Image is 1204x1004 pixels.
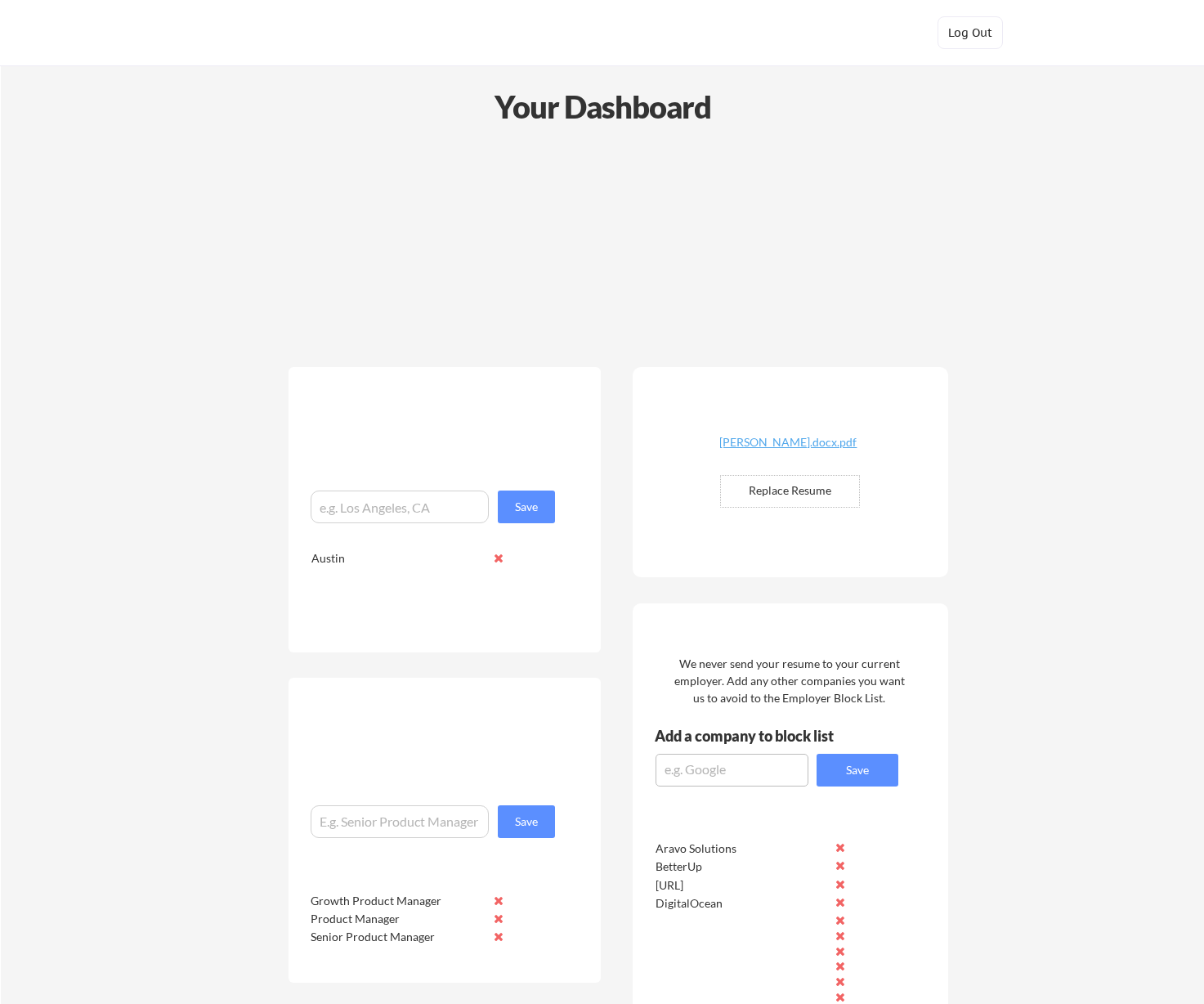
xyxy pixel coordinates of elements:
[691,437,885,462] a: [PERSON_NAME].docx.pdf
[311,805,489,838] input: E.g. Senior Product Manager
[311,550,484,567] div: Austin
[2,83,1204,130] div: Your Dashboard
[817,754,898,787] button: Save
[655,728,859,743] div: Add a company to block list
[311,893,483,909] div: Growth Product Manager
[656,858,828,875] div: BetterUp
[938,16,1003,49] button: Log Out
[498,491,555,523] button: Save
[656,895,828,912] div: DigitalOcean
[656,877,828,894] div: [URL]
[311,911,483,927] div: Product Manager
[498,805,555,838] button: Save
[311,491,489,523] input: e.g. Los Angeles, CA
[656,840,828,857] div: Aravo Solutions
[691,437,885,448] div: [PERSON_NAME].docx.pdf
[311,929,483,945] div: Senior Product Manager
[673,655,906,706] div: We never send your resume to your current employer. Add any other companies you want us to avoid ...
